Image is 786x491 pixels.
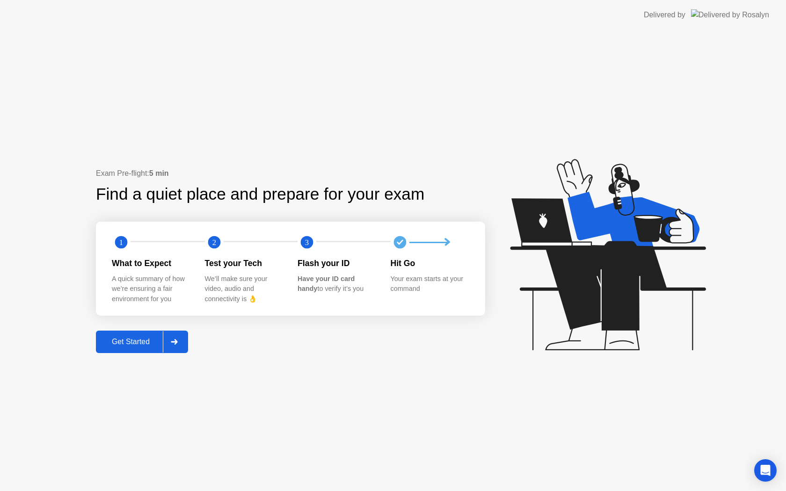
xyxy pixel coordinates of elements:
div: Hit Go [391,257,469,269]
div: We’ll make sure your video, audio and connectivity is 👌 [205,274,283,304]
div: Delivered by [644,9,685,21]
div: Find a quiet place and prepare for your exam [96,182,426,207]
div: Get Started [99,338,163,346]
text: 3 [305,238,309,247]
div: Flash your ID [298,257,376,269]
div: Exam Pre-flight: [96,168,485,179]
button: Get Started [96,331,188,353]
div: Test your Tech [205,257,283,269]
b: Have your ID card handy [298,275,355,293]
div: to verify it’s you [298,274,376,294]
div: A quick summary of how we’re ensuring a fair environment for you [112,274,190,304]
b: 5 min [149,169,169,177]
div: Open Intercom Messenger [754,459,777,482]
div: What to Expect [112,257,190,269]
text: 1 [119,238,123,247]
div: Your exam starts at your command [391,274,469,294]
text: 2 [212,238,216,247]
img: Delivered by Rosalyn [691,9,769,20]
